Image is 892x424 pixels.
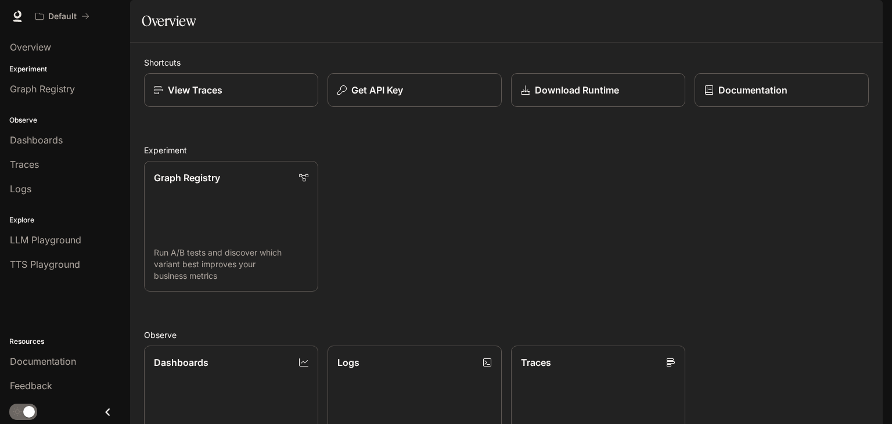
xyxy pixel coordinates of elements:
p: Run A/B tests and discover which variant best improves your business metrics [154,247,308,282]
p: Default [48,12,77,21]
button: Get API Key [328,73,502,107]
h1: Overview [142,9,196,33]
a: Documentation [695,73,869,107]
p: Traces [521,355,551,369]
p: Logs [337,355,359,369]
h2: Experiment [144,144,869,156]
a: Download Runtime [511,73,685,107]
p: Graph Registry [154,171,220,185]
button: All workspaces [30,5,95,28]
p: Get API Key [351,83,403,97]
h2: Observe [144,329,869,341]
p: Documentation [718,83,787,97]
p: View Traces [168,83,222,97]
a: View Traces [144,73,318,107]
p: Dashboards [154,355,208,369]
a: Graph RegistryRun A/B tests and discover which variant best improves your business metrics [144,161,318,292]
p: Download Runtime [535,83,619,97]
h2: Shortcuts [144,56,869,69]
